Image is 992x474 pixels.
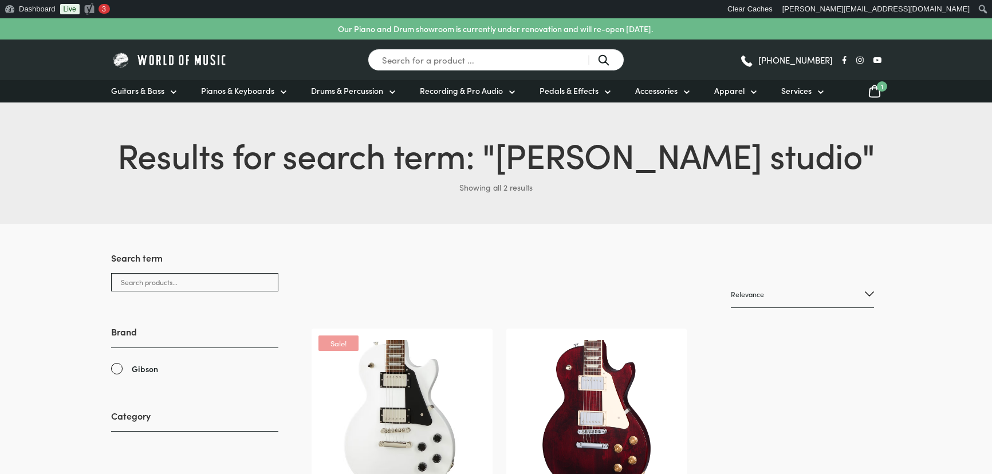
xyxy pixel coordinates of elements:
[781,85,812,97] span: Services
[111,325,278,375] div: Brand
[495,130,862,178] span: [PERSON_NAME] studio
[111,362,278,376] a: Gibson
[318,335,359,351] span: Sale!
[877,81,887,92] span: 1
[311,85,383,97] span: Drums & Percussion
[731,281,874,308] select: Shop order
[758,56,833,64] span: [PHONE_NUMBER]
[111,273,278,291] input: Search products...
[420,85,503,97] span: Recording & Pro Audio
[111,251,278,273] h3: Search term
[111,325,278,347] h3: Brand
[338,23,653,35] p: Our Piano and Drum showroom is currently under renovation and will re-open [DATE].
[940,422,992,474] iframe: Chat with our support team
[111,130,881,178] h1: Results for search term: " "
[111,51,229,69] img: World of Music
[132,362,158,376] span: Gibson
[111,85,164,97] span: Guitars & Bass
[111,178,881,196] p: Showing all 2 results
[102,5,106,13] span: 3
[714,85,745,97] span: Apparel
[201,85,274,97] span: Pianos & Keyboards
[60,4,80,14] a: Live
[635,85,678,97] span: Accessories
[368,49,624,71] input: Search for a product ...
[111,409,278,432] h3: Category
[540,85,599,97] span: Pedals & Effects
[739,52,833,69] a: [PHONE_NUMBER]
